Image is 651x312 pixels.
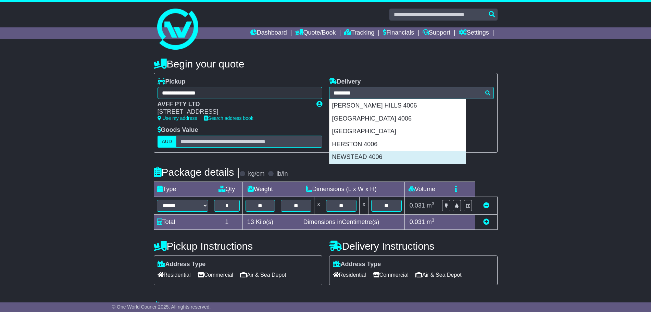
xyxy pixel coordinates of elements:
[405,182,439,197] td: Volume
[360,197,368,214] td: x
[333,261,381,268] label: Address Type
[154,166,240,178] h4: Package details |
[240,270,286,280] span: Air & Sea Depot
[333,270,366,280] span: Residential
[423,27,450,39] a: Support
[344,27,374,39] a: Tracking
[198,270,233,280] span: Commercial
[158,101,310,108] div: AVFF PTY LTD
[247,219,254,225] span: 13
[329,78,361,86] label: Delivery
[154,58,498,70] h4: Begin your quote
[432,217,435,223] sup: 3
[158,115,197,121] a: Use my address
[329,240,498,252] h4: Delivery Instructions
[211,214,243,229] td: 1
[329,138,466,151] div: HERSTON 4006
[295,27,336,39] a: Quote/Book
[154,182,211,197] td: Type
[278,182,405,197] td: Dimensions (L x W x H)
[112,304,211,310] span: © One World Courier 2025. All rights reserved.
[483,202,489,209] a: Remove this item
[158,270,191,280] span: Residential
[373,270,409,280] span: Commercial
[158,78,186,86] label: Pickup
[459,27,489,39] a: Settings
[154,214,211,229] td: Total
[329,125,466,138] div: [GEOGRAPHIC_DATA]
[248,170,264,178] label: kg/cm
[158,126,198,134] label: Goods Value
[278,214,405,229] td: Dimensions in Centimetre(s)
[154,240,322,252] h4: Pickup Instructions
[211,182,243,197] td: Qty
[329,99,466,112] div: [PERSON_NAME] HILLS 4006
[250,27,287,39] a: Dashboard
[383,27,414,39] a: Financials
[329,112,466,125] div: [GEOGRAPHIC_DATA] 4006
[415,270,462,280] span: Air & Sea Depot
[154,301,498,312] h4: Warranty & Insurance
[243,214,278,229] td: Kilo(s)
[158,136,177,148] label: AUD
[276,170,288,178] label: lb/in
[410,219,425,225] span: 0.031
[432,201,435,206] sup: 3
[314,197,323,214] td: x
[158,261,206,268] label: Address Type
[483,219,489,225] a: Add new item
[243,182,278,197] td: Weight
[204,115,253,121] a: Search address book
[329,151,466,164] div: NEWSTEAD 4006
[158,108,310,116] div: [STREET_ADDRESS]
[427,219,435,225] span: m
[410,202,425,209] span: 0.031
[427,202,435,209] span: m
